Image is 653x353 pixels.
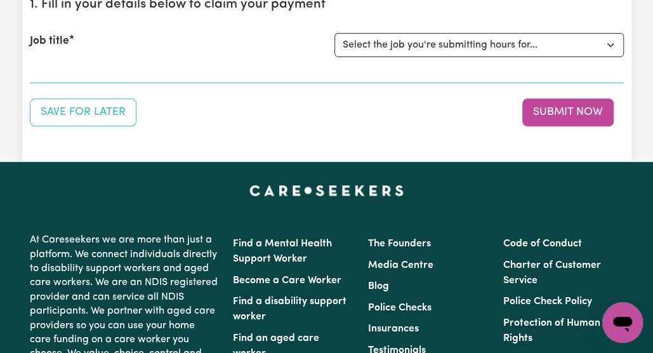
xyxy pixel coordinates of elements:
[249,185,404,195] a: Careseekers home page
[503,318,600,343] a: Protection of Human Rights
[522,98,614,126] button: Submit your job report
[30,33,69,50] label: Job title
[503,239,582,249] a: Code of Conduct
[30,98,136,126] button: Save your job report
[503,260,601,286] a: Charter of Customer Service
[368,260,433,270] a: Media Centre
[368,281,389,291] a: Blog
[232,276,341,286] a: Become a Care Worker
[232,296,346,322] a: Find a disability support worker
[232,239,331,264] a: Find a Mental Health Support Worker
[368,239,431,249] a: The Founders
[602,302,643,343] iframe: Button to launch messaging window
[368,324,419,334] a: Insurances
[368,303,432,313] a: Police Checks
[503,296,592,307] a: Police Check Policy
